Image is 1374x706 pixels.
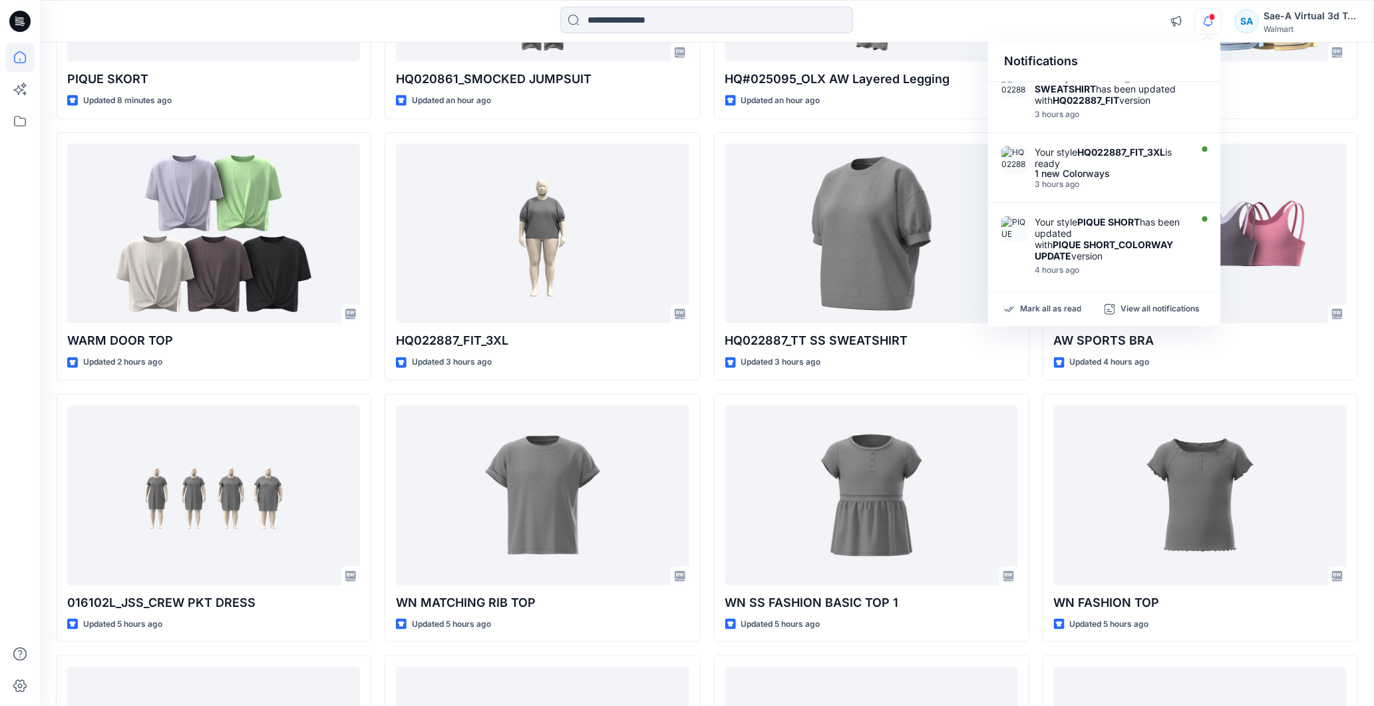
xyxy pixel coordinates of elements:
[1070,355,1150,369] p: Updated 4 hours ago
[1035,265,1188,275] div: Thursday, September 04, 2025 06:17
[396,405,689,586] a: WN MATCHING RIB TOP
[725,70,1018,88] p: HQ#025095_OLX AW Layered Legging
[67,405,360,586] a: 016102L_JSS_CREW PKT DRESS
[725,144,1018,324] a: HQ022887_TT SS SWEATSHIRT
[1035,216,1188,262] div: Your style has been updated with version
[83,618,162,631] p: Updated 5 hours ago
[741,94,820,108] p: Updated an hour ago
[83,355,162,369] p: Updated 2 hours ago
[67,144,360,324] a: WARM DOOR TOP
[67,594,360,612] p: 016102L_JSS_CREW PKT DRESS
[1035,72,1188,106] div: Your style has been updated with version
[1054,594,1347,612] p: WN FASHION TOP
[1035,180,1188,189] div: Thursday, September 04, 2025 06:48
[988,41,1221,82] div: Notifications
[1235,9,1259,33] div: SA
[1264,24,1357,34] div: Walmart
[1001,216,1028,243] img: PIQUE SHORT_COLORWAY UPDATE
[83,94,172,108] p: Updated 8 minutes ago
[1035,110,1188,119] div: Thursday, September 04, 2025 06:49
[1001,146,1028,173] img: HQ022887_FIT_3XL
[67,70,360,88] p: PIQUE SKORT
[725,594,1018,612] p: WN SS FASHION BASIC TOP 1
[725,405,1018,586] a: WN SS FASHION BASIC TOP 1
[741,618,820,631] p: Updated 5 hours ago
[396,70,689,88] p: HQ020861_SMOCKED JUMPSUIT
[412,618,491,631] p: Updated 5 hours ago
[412,355,492,369] p: Updated 3 hours ago
[1001,72,1028,98] img: HQ022887_FIT
[396,144,689,324] a: HQ022887_FIT_3XL
[741,355,821,369] p: Updated 3 hours ago
[1054,405,1347,586] a: WN FASHION TOP
[412,94,491,108] p: Updated an hour ago
[1035,146,1188,169] div: Your style is ready
[1070,618,1149,631] p: Updated 5 hours ago
[1035,239,1173,262] strong: PIQUE SHORT_COLORWAY UPDATE
[1077,146,1165,158] strong: HQ022887_FIT_3XL
[725,331,1018,350] p: HQ022887_TT SS SWEATSHIRT
[67,331,360,350] p: WARM DOOR TOP
[1054,331,1347,350] p: AW SPORTS BRA
[396,331,689,350] p: HQ022887_FIT_3XL
[1053,94,1119,106] strong: HQ022887_FIT
[1264,8,1357,24] div: Sae-A Virtual 3d Team
[1020,303,1081,315] p: Mark all as read
[396,594,689,612] p: WN MATCHING RIB TOP
[1077,216,1140,228] strong: PIQUE SHORT
[1035,72,1155,94] strong: HQ022887_TT SS SWEATSHIRT
[1035,169,1188,178] div: 1 new Colorways
[1120,303,1200,315] p: View all notifications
